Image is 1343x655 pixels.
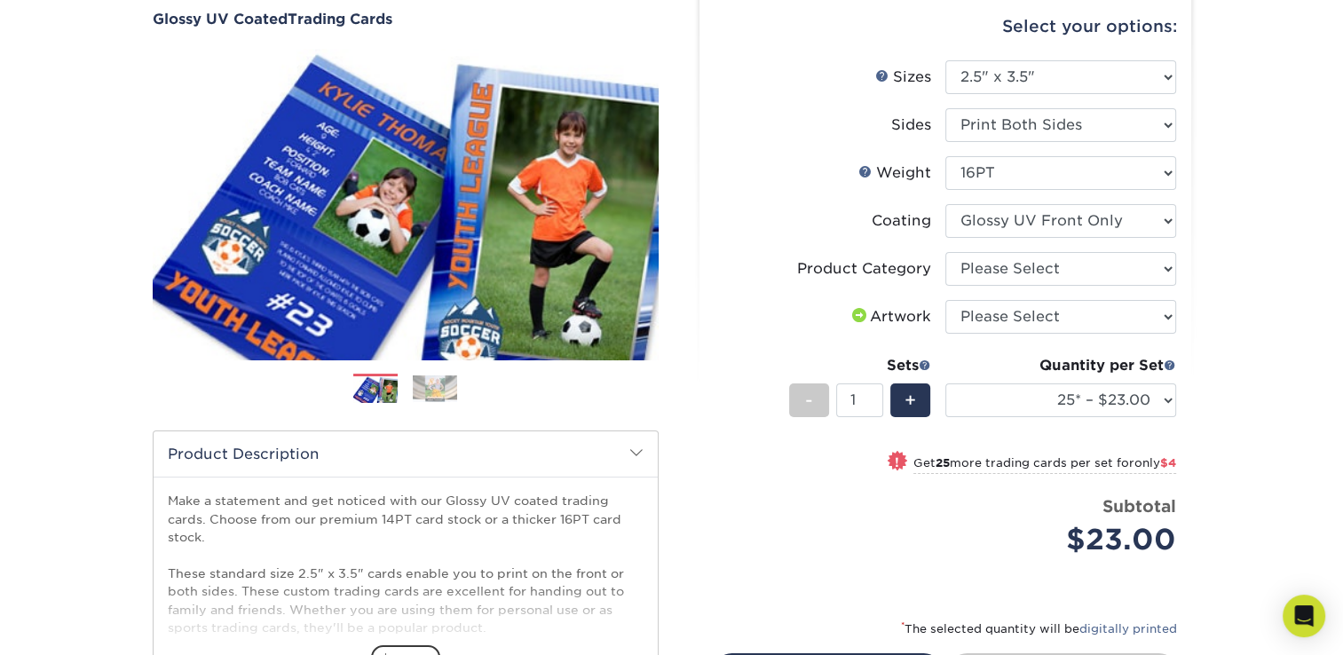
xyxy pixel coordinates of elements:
h2: Product Description [154,431,658,477]
a: digitally printed [1079,622,1177,635]
small: The selected quantity will be [901,622,1177,635]
span: $4 [1160,456,1176,470]
div: Open Intercom Messenger [1283,595,1325,637]
div: $23.00 [959,518,1176,561]
div: Artwork [849,306,931,327]
img: Trading Cards 01 [353,375,398,405]
span: ! [895,453,899,471]
h1: Trading Cards [153,11,659,28]
a: Glossy UV CoatedTrading Cards [153,11,659,28]
div: Product Category [797,258,931,280]
div: Coating [872,210,931,232]
span: Glossy UV Coated [153,11,288,28]
div: Sides [891,114,931,136]
strong: 25 [936,456,950,470]
img: Glossy UV Coated 01 [153,29,659,379]
div: Weight [858,162,931,184]
span: - [805,387,813,414]
span: + [905,387,916,414]
small: Get more trading cards per set for [913,456,1176,474]
strong: Subtotal [1102,496,1176,516]
img: Trading Cards 02 [413,375,457,402]
div: Sets [789,355,931,376]
iframe: Google Customer Reviews [4,601,151,649]
div: Sizes [875,67,931,88]
span: only [1134,456,1176,470]
div: Quantity per Set [945,355,1176,376]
